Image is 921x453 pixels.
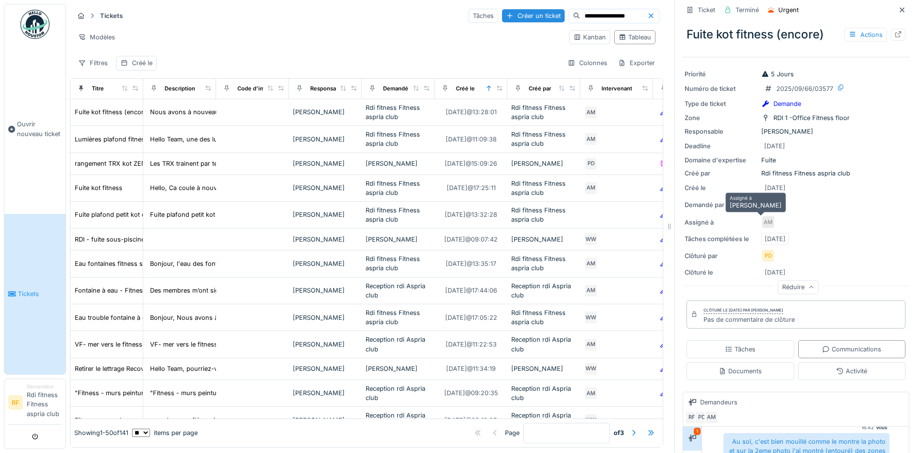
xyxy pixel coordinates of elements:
[685,200,757,209] div: Demandé par
[502,9,565,22] div: Créer un ticket
[719,366,762,376] div: Documents
[75,159,167,168] div: rangement TRX kot ZEN studio
[511,179,576,197] div: Rdi fitness Fitness aspria club
[529,85,551,93] div: Créé par
[366,281,431,300] div: Reception rdi Aspria club
[730,195,782,201] h6: Assigné à
[150,388,298,398] div: "Fitness - murs peinture2" "Fitness - murs pein...
[293,259,358,268] div: [PERSON_NAME]
[27,383,62,390] div: Demandeur
[511,308,576,327] div: Rdi fitness Fitness aspria club
[584,338,598,351] div: AM
[96,11,127,20] strong: Tickets
[765,234,786,244] div: [DATE]
[584,413,598,427] div: WW
[725,345,755,354] div: Tâches
[778,5,799,15] div: Urgent
[695,411,708,424] div: PD
[75,388,243,398] div: "Fitness - murs peinture2" "Fitness - murs peinture" -cu
[685,251,757,261] div: Clôturé par
[293,286,358,295] div: [PERSON_NAME]
[614,56,659,70] div: Exporter
[776,84,833,93] div: 2025/09/66/03577
[75,183,122,192] div: Fuite kot fitness
[150,340,277,349] div: VF- mer vers le fitness - peinture uniforme
[876,424,888,431] div: Vous
[293,183,358,192] div: [PERSON_NAME]
[456,85,475,93] div: Créé le
[511,335,576,353] div: Reception rdi Aspria club
[366,364,431,373] div: [PERSON_NAME]
[74,30,119,44] div: Modèles
[444,388,498,398] div: [DATE] @ 09:20:35
[469,9,498,23] div: Tâches
[694,428,701,435] div: 1
[685,183,757,192] div: Créé le
[584,284,598,297] div: AM
[765,268,786,277] div: [DATE]
[584,132,598,146] div: AM
[150,259,292,268] div: Bonjour, l'eau des fontaines du fitness sent bi...
[366,235,431,244] div: [PERSON_NAME]
[761,70,794,79] div: 5 Jours
[511,235,576,244] div: [PERSON_NAME]
[703,315,795,324] div: Pas de commentaire de clôture
[4,214,66,374] a: Tickets
[584,181,598,195] div: AM
[511,411,576,429] div: Reception rdi Aspria club
[614,429,624,438] strong: of 3
[736,5,759,15] div: Terminé
[150,107,299,117] div: Nous avons à nouveau une fuite au kot fitness. ...
[293,135,358,144] div: [PERSON_NAME]
[150,159,290,168] div: Les TRX trainent par terre dans une vieille boi...
[366,308,431,327] div: Rdi fitness Fitness aspria club
[511,159,576,168] div: [PERSON_NAME]
[150,183,292,192] div: Hello, Ca coule à nouveau très fort dans le ko...
[511,130,576,148] div: Rdi fitness Fitness aspria club
[445,416,497,425] div: [DATE] @ 09:13:25
[383,85,418,93] div: Demandé par
[27,383,62,422] li: Rdi fitness Fitness aspria club
[293,107,358,117] div: [PERSON_NAME]
[8,395,23,410] li: RF
[75,313,175,322] div: Eau trouble fontaine à eau fitness
[446,135,497,144] div: [DATE] @ 11:09:38
[683,22,909,47] div: Fuite kot fitness (encore)
[602,85,632,93] div: Intervenant
[366,411,431,429] div: Reception rdi Aspria club
[366,130,431,148] div: Rdi fitness Fitness aspria club
[366,103,431,122] div: Rdi fitness Fitness aspria club
[150,416,231,425] div: murs boursouflé - peinture
[685,268,757,277] div: Clôturé le
[685,99,757,108] div: Type de ticket
[366,384,431,402] div: Reception rdi Aspria club
[584,157,598,171] div: PD
[165,85,195,93] div: Description
[4,44,66,214] a: Ouvrir nouveau ticket
[293,416,358,425] div: [PERSON_NAME]
[75,259,165,268] div: Eau fontaines fitness sent fort
[132,429,198,438] div: items per page
[584,257,598,270] div: AM
[685,141,757,151] div: Deadline
[445,159,497,168] div: [DATE] @ 15:09:26
[17,120,62,138] span: Ouvrir nouveau ticket
[584,311,598,324] div: WW
[293,340,358,349] div: [PERSON_NAME]
[293,313,358,322] div: [PERSON_NAME]
[150,286,301,295] div: Des membres m’ont signalé que les fontaines à e...
[74,56,112,70] div: Filtres
[761,249,775,262] div: PD
[822,345,881,354] div: Communications
[75,416,194,425] div: Fitness - murs boursouflé - peinture-cu
[75,107,150,117] div: Fuite kot fitness (encore)
[725,192,786,212] div: [PERSON_NAME]
[685,156,757,165] div: Domaine d'expertise
[310,85,344,93] div: Responsable
[685,156,907,165] div: Fuite
[778,280,819,295] div: Réduire
[511,103,576,122] div: Rdi fitness Fitness aspria club
[685,218,757,227] div: Assigné à
[445,286,497,295] div: [DATE] @ 17:44:06
[293,210,358,219] div: [PERSON_NAME]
